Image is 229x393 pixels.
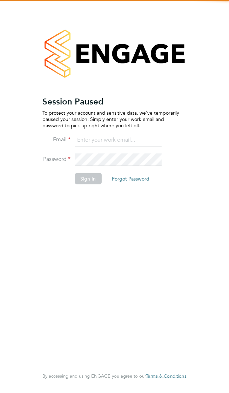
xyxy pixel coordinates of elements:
[106,173,155,184] button: Forgot Password
[75,134,161,147] input: Enter your work email...
[75,173,101,184] button: Sign In
[42,373,186,379] span: By accessing and using ENGAGE you agree to our
[42,109,179,129] p: To protect your account and sensitive data, we've temporarily paused your session. Simply enter y...
[42,96,179,107] h2: Session Paused
[146,373,186,379] a: Terms & Conditions
[42,136,70,143] label: Email
[42,155,70,163] label: Password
